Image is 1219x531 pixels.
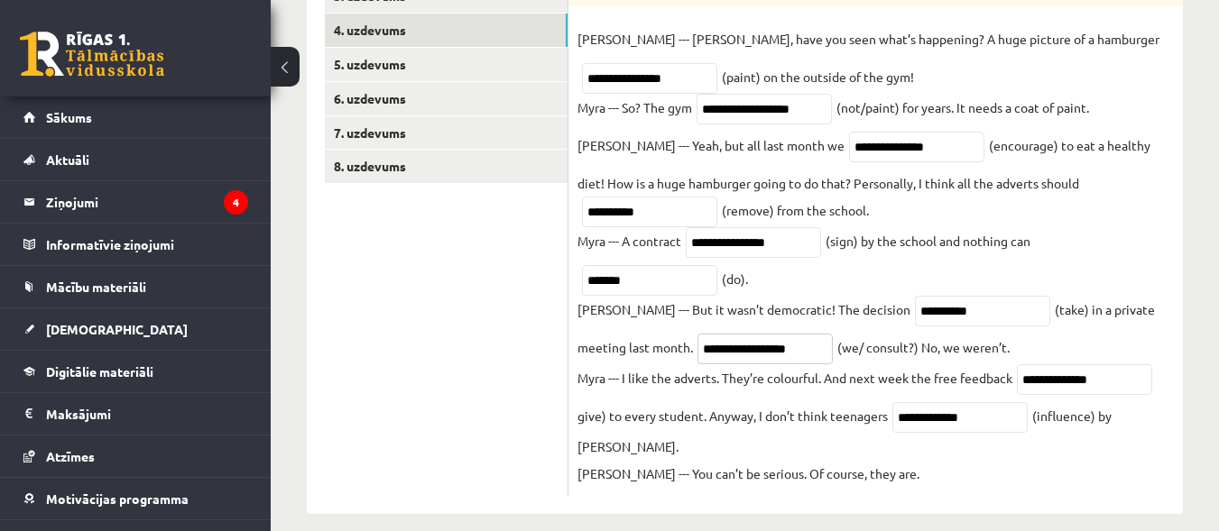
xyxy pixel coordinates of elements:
[46,363,153,380] span: Digitālie materiāli
[23,435,248,477] a: Atzīmes
[46,490,189,507] span: Motivācijas programma
[224,190,248,215] i: 4
[23,224,248,265] a: Informatīvie ziņojumi
[325,14,568,47] a: 4. uzdevums
[46,109,92,125] span: Sākums
[46,393,248,435] legend: Maksājumi
[46,151,89,168] span: Aktuāli
[23,139,248,180] a: Aktuāli
[46,224,248,265] legend: Informatīvie ziņojumi
[577,94,692,121] p: Myra --- So? The gym
[577,296,910,323] p: [PERSON_NAME] --- But it wasn’t democratic! The decision
[23,308,248,350] a: [DEMOGRAPHIC_DATA]
[23,393,248,435] a: Maksājumi
[46,279,146,295] span: Mācību materiāli
[577,25,1174,487] fieldset: (paint) on the outside of the gym! (not/paint) for years. It needs a coat of paint. (encourage) t...
[46,181,248,223] legend: Ziņojumi
[23,96,248,138] a: Sākums
[325,82,568,115] a: 6. uzdevums
[577,364,1012,391] p: Myra --- I like the adverts. They’re colourful. And next week the free feedback
[46,448,95,464] span: Atzīmes
[325,48,568,81] a: 5. uzdevums
[23,266,248,307] a: Mācību materiāli
[23,478,248,519] a: Motivācijas programma
[577,227,681,254] p: Myra --- A contract
[46,321,188,337] span: [DEMOGRAPHIC_DATA]
[23,351,248,392] a: Digitālie materiāli
[325,116,568,150] a: 7. uzdevums
[577,25,1159,52] p: [PERSON_NAME] --- [PERSON_NAME], have you seen what’s happening? A huge picture of a hamburger
[20,32,164,77] a: Rīgas 1. Tālmācības vidusskola
[577,132,845,159] p: [PERSON_NAME] --- Yeah, but all last month we
[325,150,568,183] a: 8. uzdevums
[23,181,248,223] a: Ziņojumi4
